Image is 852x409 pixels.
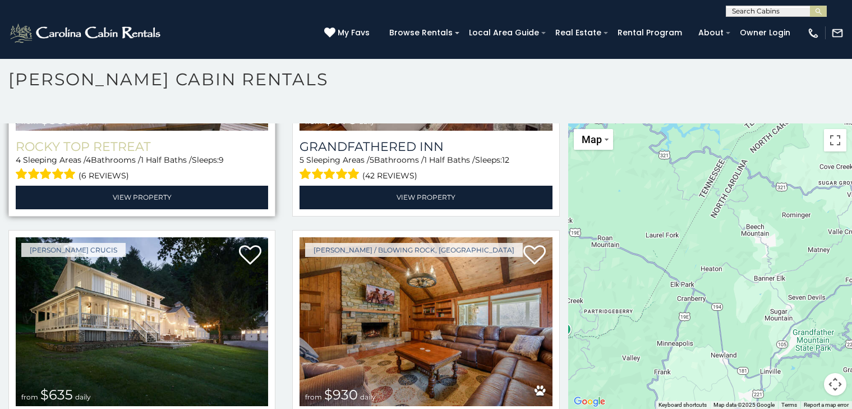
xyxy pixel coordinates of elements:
a: My Favs [324,27,372,39]
a: Grandfathered Inn [300,139,552,154]
img: Valley Farmhouse Retreat [16,237,268,407]
a: Add to favorites [523,244,546,268]
span: daily [75,393,91,401]
a: About [693,24,729,42]
a: Add to favorites [239,244,261,268]
a: Valley Farmhouse Retreat from $635 daily [16,237,268,407]
span: 12 [502,155,509,165]
a: [PERSON_NAME] Crucis [21,243,126,257]
button: Map camera controls [824,373,846,396]
img: Appalachian Mountain Lodge [300,237,552,407]
a: Local Area Guide [463,24,545,42]
span: from [305,393,322,401]
span: Map [582,134,602,145]
span: (6 reviews) [79,168,129,183]
a: View Property [300,186,552,209]
span: 1 Half Baths / [141,155,192,165]
span: from [21,393,38,401]
div: Sleeping Areas / Bathrooms / Sleeps: [16,154,268,183]
a: Rocky Top Retreat [16,139,268,154]
a: Report a map error [804,402,849,408]
span: 5 [300,155,304,165]
button: Change map style [574,129,613,150]
span: Map data ©2025 Google [713,402,775,408]
a: Browse Rentals [384,24,458,42]
span: $635 [40,387,73,403]
div: Sleeping Areas / Bathrooms / Sleeps: [300,154,552,183]
a: Appalachian Mountain Lodge from $930 daily [300,237,552,407]
span: $930 [324,387,358,403]
a: Real Estate [550,24,607,42]
img: mail-regular-white.png [831,27,844,39]
span: 1 Half Baths / [424,155,475,165]
span: 5 [370,155,374,165]
a: Rental Program [612,24,688,42]
span: My Favs [338,27,370,39]
span: 4 [86,155,91,165]
span: 9 [219,155,224,165]
a: [PERSON_NAME] / Blowing Rock, [GEOGRAPHIC_DATA] [305,243,523,257]
img: White-1-2.png [8,22,164,44]
button: Keyboard shortcuts [658,401,707,409]
span: daily [360,393,376,401]
a: Open this area in Google Maps (opens a new window) [571,394,608,409]
button: Toggle fullscreen view [824,129,846,151]
img: phone-regular-white.png [807,27,819,39]
span: 4 [16,155,21,165]
a: Owner Login [734,24,796,42]
a: View Property [16,186,268,209]
a: Terms [781,402,797,408]
img: Google [571,394,608,409]
span: (42 reviews) [362,168,417,183]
